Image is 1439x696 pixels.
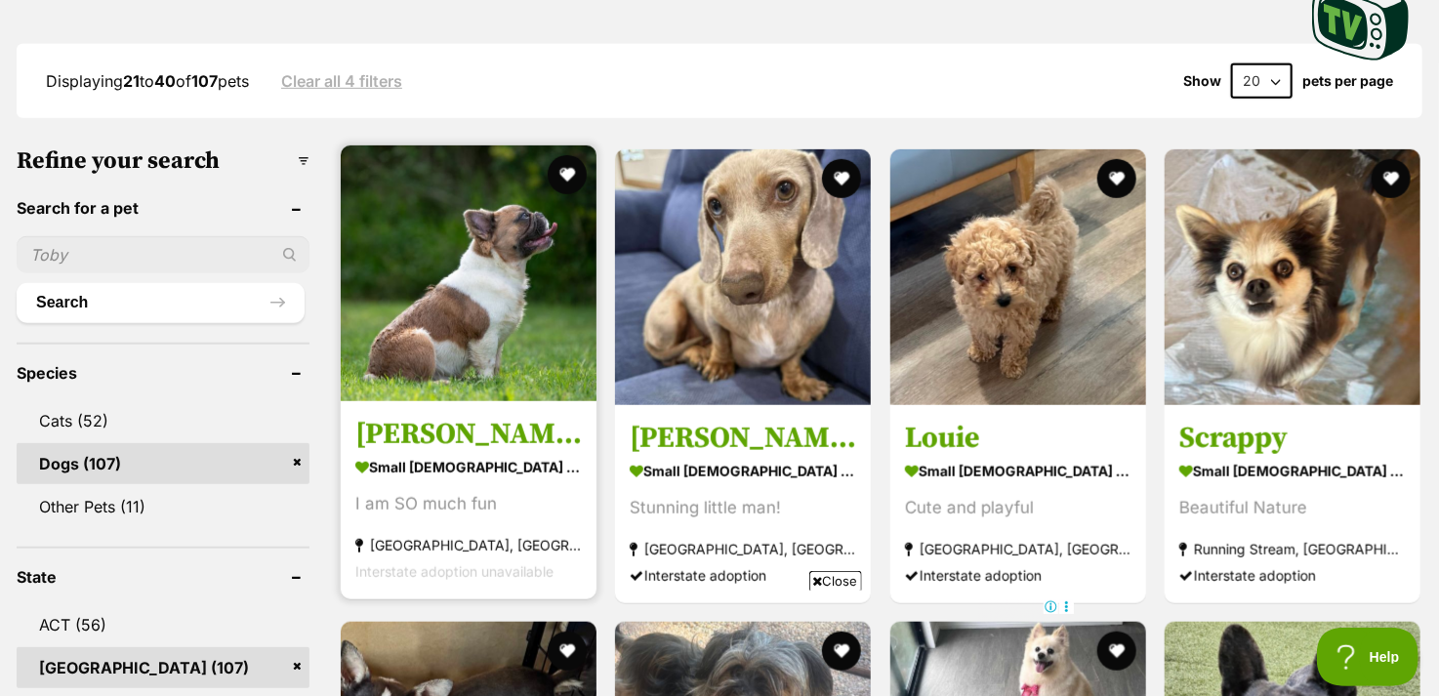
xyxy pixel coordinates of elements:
a: Dogs (107) [17,443,309,484]
div: Beautiful Nature [1179,495,1406,521]
img: Scrappy - Chihuahua Dog [1165,149,1420,405]
input: Toby [17,236,309,273]
label: pets per page [1302,73,1393,89]
strong: small [DEMOGRAPHIC_DATA] Dog [905,457,1131,485]
span: Close [809,571,862,591]
div: Interstate adoption [905,562,1131,589]
button: favourite [1097,632,1136,671]
a: ACT (56) [17,604,309,645]
strong: [GEOGRAPHIC_DATA], [GEOGRAPHIC_DATA] [355,532,582,558]
strong: [GEOGRAPHIC_DATA], [GEOGRAPHIC_DATA] [630,536,856,562]
span: Interstate adoption unavailable [355,563,554,580]
strong: small [DEMOGRAPHIC_DATA] Dog [355,453,582,481]
header: Species [17,364,309,382]
strong: small [DEMOGRAPHIC_DATA] Dog [630,457,856,485]
span: Show [1183,73,1221,89]
button: favourite [1372,159,1411,198]
a: Cats (52) [17,400,309,441]
button: Search [17,283,305,322]
a: Other Pets (11) [17,486,309,527]
span: Displaying to of pets [46,71,249,91]
h3: [PERSON_NAME] [355,416,582,453]
a: [GEOGRAPHIC_DATA] (107) [17,647,309,688]
a: Scrappy small [DEMOGRAPHIC_DATA] Dog Beautiful Nature Running Stream, [GEOGRAPHIC_DATA] Interstat... [1165,405,1420,603]
iframe: Advertisement [364,598,1075,686]
div: Interstate adoption [1179,562,1406,589]
div: Cute and playful [905,495,1131,521]
strong: small [DEMOGRAPHIC_DATA] Dog [1179,457,1406,485]
strong: [GEOGRAPHIC_DATA], [GEOGRAPHIC_DATA] [905,536,1131,562]
div: Interstate adoption [630,562,856,589]
iframe: Help Scout Beacon - Open [1317,628,1419,686]
a: [PERSON_NAME] small [DEMOGRAPHIC_DATA] Dog I am SO much fun [GEOGRAPHIC_DATA], [GEOGRAPHIC_DATA] ... [341,401,596,599]
a: Clear all 4 filters [281,72,402,90]
button: favourite [823,159,862,198]
div: Stunning little man! [630,495,856,521]
img: Louie - Poodle (Miniature) x Maltese Dog [890,149,1146,405]
header: State [17,568,309,586]
img: Alvin - Dachshund (Miniature) Dog [615,149,871,405]
button: favourite [548,155,587,194]
h3: Louie [905,420,1131,457]
a: Louie small [DEMOGRAPHIC_DATA] Dog Cute and playful [GEOGRAPHIC_DATA], [GEOGRAPHIC_DATA] Intersta... [890,405,1146,603]
strong: Running Stream, [GEOGRAPHIC_DATA] [1179,536,1406,562]
h3: [PERSON_NAME] [630,420,856,457]
div: I am SO much fun [355,491,582,517]
h3: Refine your search [17,147,309,175]
header: Search for a pet [17,199,309,217]
h3: Scrappy [1179,420,1406,457]
strong: 40 [154,71,176,91]
img: Woody - French Bulldog [341,145,596,401]
a: [PERSON_NAME] small [DEMOGRAPHIC_DATA] Dog Stunning little man! [GEOGRAPHIC_DATA], [GEOGRAPHIC_DA... [615,405,871,603]
button: favourite [1097,159,1136,198]
strong: 21 [123,71,140,91]
strong: 107 [191,71,218,91]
